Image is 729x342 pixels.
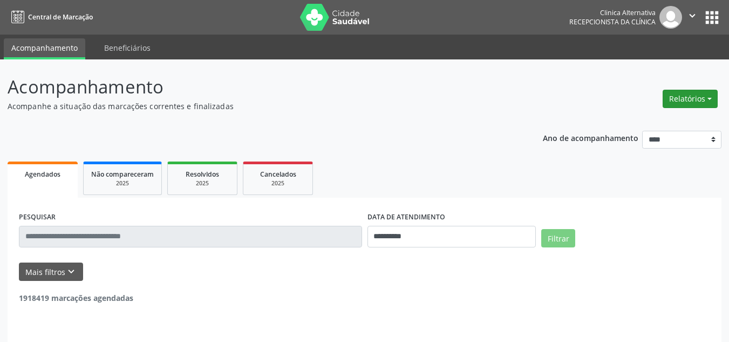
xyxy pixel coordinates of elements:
div: 2025 [251,179,305,187]
button: Mais filtroskeyboard_arrow_down [19,263,83,281]
div: 2025 [175,179,229,187]
button: Relatórios [663,90,718,108]
span: Central de Marcação [28,12,93,22]
span: Cancelados [260,170,296,179]
button: Filtrar [541,229,575,247]
i: keyboard_arrow_down [65,266,77,278]
span: Recepcionista da clínica [569,17,656,26]
div: Clinica Alternativa [569,8,656,17]
strong: 1918419 marcações agendadas [19,293,133,303]
span: Resolvidos [186,170,219,179]
p: Acompanhe a situação das marcações correntes e finalizadas [8,100,507,112]
i:  [686,10,698,22]
a: Central de Marcação [8,8,93,26]
p: Ano de acompanhamento [543,131,638,144]
label: PESQUISAR [19,209,56,226]
p: Acompanhamento [8,73,507,100]
span: Agendados [25,170,60,179]
span: Não compareceram [91,170,154,179]
label: DATA DE ATENDIMENTO [367,209,445,226]
a: Acompanhamento [4,38,85,59]
div: 2025 [91,179,154,187]
button: apps [703,8,721,27]
img: img [659,6,682,29]
button:  [682,6,703,29]
a: Beneficiários [97,38,158,57]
